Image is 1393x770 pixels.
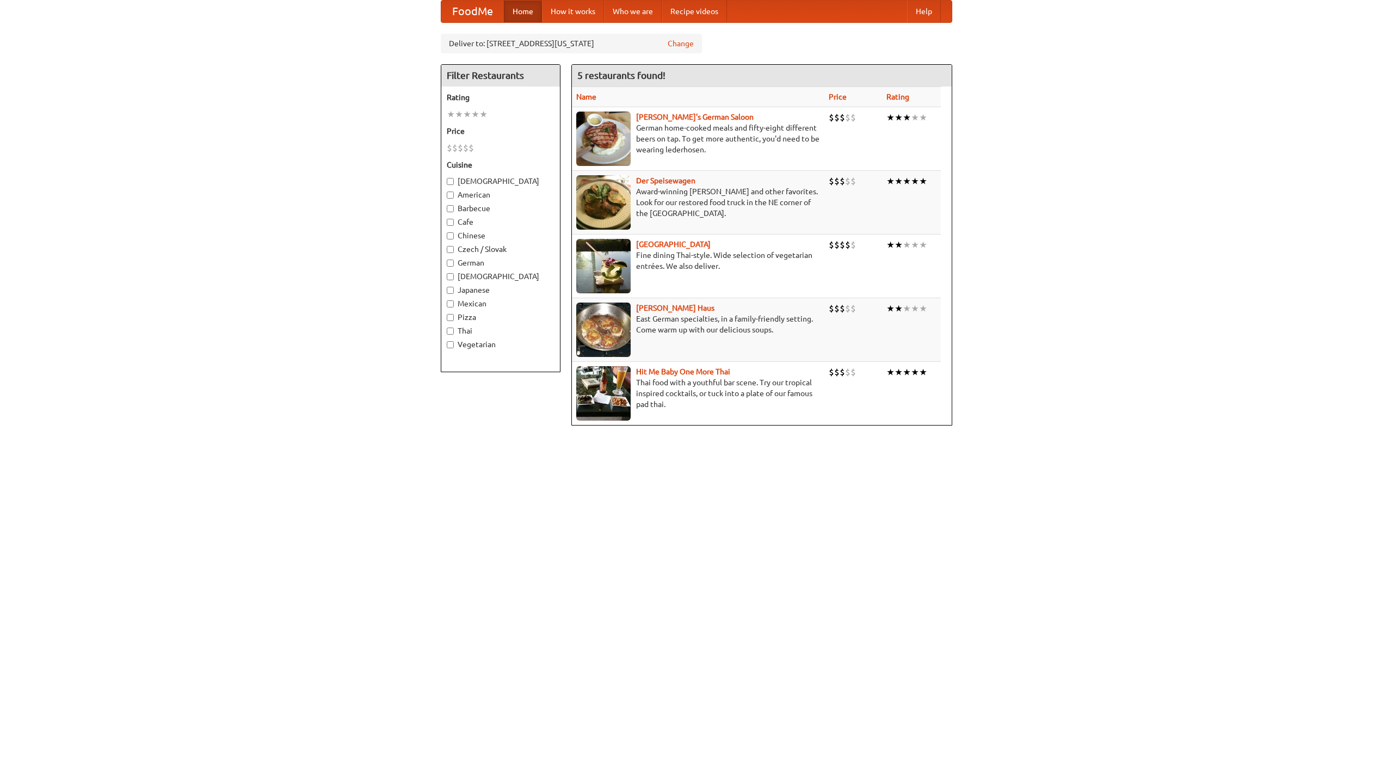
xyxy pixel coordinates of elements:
img: esthers.jpg [576,112,631,166]
input: [DEMOGRAPHIC_DATA] [447,273,454,280]
ng-pluralize: 5 restaurants found! [577,70,665,81]
a: How it works [542,1,604,22]
label: [DEMOGRAPHIC_DATA] [447,176,554,187]
li: $ [463,142,469,154]
li: $ [829,239,834,251]
img: babythai.jpg [576,366,631,421]
input: Thai [447,328,454,335]
input: Chinese [447,232,454,239]
li: $ [850,366,856,378]
a: [GEOGRAPHIC_DATA] [636,240,711,249]
li: $ [845,366,850,378]
li: ★ [886,239,895,251]
li: $ [845,175,850,187]
li: $ [840,112,845,124]
li: ★ [886,112,895,124]
div: Deliver to: [STREET_ADDRESS][US_STATE] [441,34,702,53]
label: Chinese [447,230,554,241]
a: Price [829,93,847,101]
li: $ [447,142,452,154]
input: [DEMOGRAPHIC_DATA] [447,178,454,185]
a: Who we are [604,1,662,22]
li: ★ [895,239,903,251]
li: ★ [919,366,927,378]
li: $ [845,303,850,315]
li: ★ [479,108,488,120]
p: Thai food with a youthful bar scene. Try our tropical inspired cocktails, or tuck into a plate of... [576,377,820,410]
li: $ [829,175,834,187]
li: $ [850,239,856,251]
input: Mexican [447,300,454,307]
li: ★ [886,366,895,378]
li: ★ [903,303,911,315]
li: $ [840,303,845,315]
h5: Rating [447,92,554,103]
a: [PERSON_NAME]'s German Saloon [636,113,754,121]
a: [PERSON_NAME] Haus [636,304,714,312]
li: $ [458,142,463,154]
li: ★ [447,108,455,120]
li: ★ [911,175,919,187]
img: speisewagen.jpg [576,175,631,230]
li: ★ [911,112,919,124]
li: $ [850,303,856,315]
a: Name [576,93,596,101]
li: ★ [903,239,911,251]
li: ★ [886,303,895,315]
label: [DEMOGRAPHIC_DATA] [447,271,554,282]
p: East German specialties, in a family-friendly setting. Come warm up with our delicious soups. [576,313,820,335]
li: $ [840,175,845,187]
li: $ [829,112,834,124]
h5: Cuisine [447,159,554,170]
li: ★ [919,175,927,187]
li: ★ [886,175,895,187]
img: kohlhaus.jpg [576,303,631,357]
label: Barbecue [447,203,554,214]
li: ★ [895,303,903,315]
label: Cafe [447,217,554,227]
li: ★ [919,239,927,251]
a: Rating [886,93,909,101]
input: Czech / Slovak [447,246,454,253]
input: Vegetarian [447,341,454,348]
input: Barbecue [447,205,454,212]
li: ★ [903,175,911,187]
label: American [447,189,554,200]
li: ★ [463,108,471,120]
label: Pizza [447,312,554,323]
li: ★ [895,366,903,378]
li: $ [834,112,840,124]
li: ★ [895,175,903,187]
li: ★ [471,108,479,120]
li: $ [850,112,856,124]
a: FoodMe [441,1,504,22]
li: ★ [895,112,903,124]
h5: Price [447,126,554,137]
label: Mexican [447,298,554,309]
p: Award-winning [PERSON_NAME] and other favorites. Look for our restored food truck in the NE corne... [576,186,820,219]
li: $ [850,175,856,187]
li: $ [829,303,834,315]
a: Recipe videos [662,1,727,22]
h4: Filter Restaurants [441,65,560,87]
a: Hit Me Baby One More Thai [636,367,730,376]
li: $ [840,366,845,378]
a: Der Speisewagen [636,176,695,185]
li: $ [834,303,840,315]
input: American [447,192,454,199]
li: ★ [455,108,463,120]
label: Czech / Slovak [447,244,554,255]
label: Vegetarian [447,339,554,350]
li: $ [834,366,840,378]
a: Home [504,1,542,22]
li: $ [834,175,840,187]
li: ★ [919,303,927,315]
input: German [447,260,454,267]
li: $ [840,239,845,251]
input: Pizza [447,314,454,321]
p: Fine dining Thai-style. Wide selection of vegetarian entrées. We also deliver. [576,250,820,272]
li: ★ [911,239,919,251]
